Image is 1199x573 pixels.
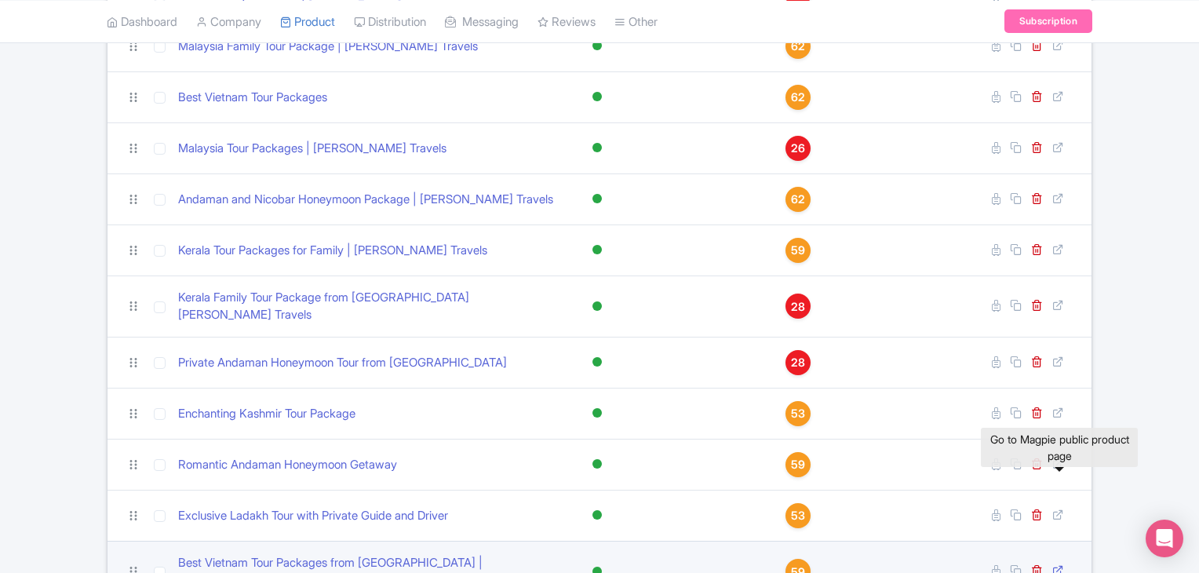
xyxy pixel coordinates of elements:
[771,85,825,110] a: 62
[178,242,487,260] a: Kerala Tour Packages for Family | [PERSON_NAME] Travels
[771,452,825,477] a: 59
[791,507,805,524] span: 53
[791,354,805,371] span: 28
[791,298,805,316] span: 28
[589,239,605,261] div: Active
[771,238,825,263] a: 59
[589,295,605,318] div: Active
[178,456,397,474] a: Romantic Andaman Honeymoon Getaway
[589,504,605,527] div: Active
[791,242,805,259] span: 59
[791,38,805,55] span: 62
[791,140,805,157] span: 26
[178,38,478,56] a: Malaysia Family Tour Package | [PERSON_NAME] Travels
[791,456,805,473] span: 59
[589,137,605,159] div: Active
[178,89,327,107] a: Best Vietnam Tour Packages
[771,350,825,375] a: 28
[771,401,825,426] a: 53
[178,354,507,372] a: Private Andaman Honeymoon Tour from [GEOGRAPHIC_DATA]
[178,507,448,525] a: Exclusive Ladakh Tour with Private Guide and Driver
[1146,520,1183,557] div: Open Intercom Messenger
[771,187,825,212] a: 62
[589,351,605,374] div: Active
[771,503,825,528] a: 53
[589,453,605,476] div: Active
[771,136,825,161] a: 26
[589,86,605,108] div: Active
[589,35,605,57] div: Active
[178,405,355,423] a: Enchanting Kashmir Tour Package
[771,34,825,59] a: 62
[178,140,446,158] a: Malaysia Tour Packages | [PERSON_NAME] Travels
[589,188,605,210] div: Active
[791,405,805,422] span: 53
[178,289,559,324] a: Kerala Family Tour Package from [GEOGRAPHIC_DATA] [PERSON_NAME] Travels
[589,402,605,425] div: Active
[981,428,1138,467] div: Go to Magpie public product page
[791,89,805,106] span: 62
[771,294,825,319] a: 28
[1004,9,1092,33] a: Subscription
[178,191,553,209] a: Andaman and Nicobar Honeymoon Package | [PERSON_NAME] Travels
[791,191,805,208] span: 62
